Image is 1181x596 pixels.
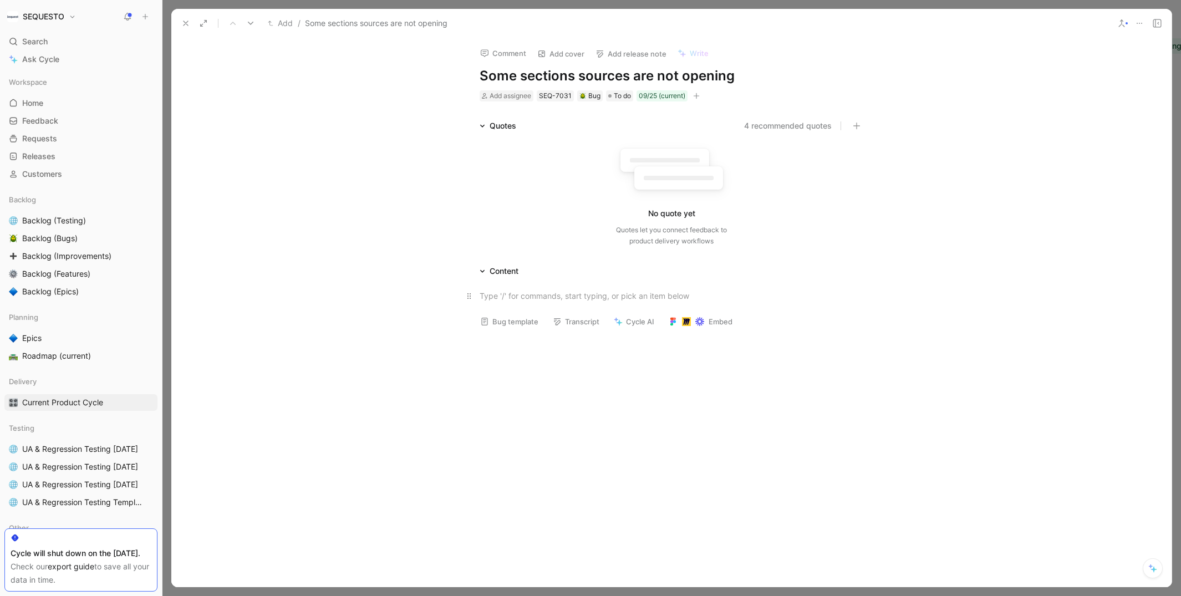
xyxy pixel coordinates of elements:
[4,113,157,129] a: Feedback
[4,266,157,282] a: ⚙️Backlog (Features)
[532,46,589,62] button: Add cover
[4,494,157,511] a: 🌐UA & Regression Testing Template
[7,396,20,409] button: 🎛️
[579,90,600,101] div: Bug
[22,251,111,262] span: Backlog (Improvements)
[7,496,20,509] button: 🌐
[609,314,659,329] button: Cycle AI
[490,91,531,100] span: Add assignee
[9,77,47,88] span: Workspace
[9,522,29,533] span: Other
[4,420,157,436] div: Testing
[7,232,20,245] button: 🪲
[9,480,18,489] img: 🌐
[22,350,91,361] span: Roadmap (current)
[4,9,79,24] button: SEQUESTOSEQUESTO
[9,194,36,205] span: Backlog
[539,90,572,101] div: SEQ-7031
[7,349,20,363] button: 🛣️
[22,461,138,472] span: UA & Regression Testing [DATE]
[22,169,62,180] span: Customers
[4,283,157,300] a: 🔷Backlog (Epics)
[4,373,157,411] div: Delivery🎛️Current Product Cycle
[9,334,18,343] img: 🔷
[4,51,157,68] a: Ask Cycle
[22,444,138,455] span: UA & Regression Testing [DATE]
[298,17,301,30] span: /
[9,352,18,360] img: 🛣️
[9,445,18,454] img: 🌐
[9,234,18,243] img: 🪲
[22,98,43,109] span: Home
[4,74,157,90] div: Workspace
[48,562,94,571] a: export guide
[548,314,604,329] button: Transcript
[7,11,18,22] img: SEQUESTO
[9,216,18,225] img: 🌐
[4,459,157,475] a: 🌐UA & Regression Testing [DATE]
[664,314,737,329] button: Embed
[4,309,157,325] div: Planning
[579,93,586,99] img: 🪲
[22,268,90,279] span: Backlog (Features)
[4,348,157,364] a: 🛣️Roadmap (current)
[22,479,138,490] span: UA & Regression Testing [DATE]
[9,269,18,278] img: ⚙️
[22,115,58,126] span: Feedback
[23,12,64,22] h1: SEQUESTO
[22,286,79,297] span: Backlog (Epics)
[4,166,157,182] a: Customers
[7,442,20,456] button: 🌐
[7,249,20,263] button: ➕
[22,151,55,162] span: Releases
[22,333,42,344] span: Epics
[11,560,151,587] div: Check our to save all your data in time.
[22,497,142,508] span: UA & Regression Testing Template
[4,248,157,264] a: ➕Backlog (Improvements)
[4,130,157,147] a: Requests
[9,376,37,387] span: Delivery
[305,17,447,30] span: Some sections sources are not opening
[22,215,86,226] span: Backlog (Testing)
[648,207,695,220] div: No quote yet
[265,17,296,30] button: Add
[4,420,157,511] div: Testing🌐UA & Regression Testing [DATE]🌐UA & Regression Testing [DATE]🌐UA & Regression Testing [DA...
[9,287,18,296] img: 🔷
[4,309,157,364] div: Planning🔷Epics🛣️Roadmap (current)
[673,45,714,61] button: Write
[22,35,48,48] span: Search
[9,462,18,471] img: 🌐
[4,191,157,300] div: Backlog🌐Backlog (Testing)🪲Backlog (Bugs)➕Backlog (Improvements)⚙️Backlog (Features)🔷Backlog (Epics)
[475,119,521,133] div: Quotes
[590,46,671,62] button: Add release note
[577,90,603,101] div: 🪲Bug
[9,252,18,261] img: ➕
[4,148,157,165] a: Releases
[475,314,543,329] button: Bug template
[7,332,20,345] button: 🔷
[4,191,157,208] div: Backlog
[22,233,78,244] span: Backlog (Bugs)
[4,230,157,247] a: 🪲Backlog (Bugs)
[744,119,832,133] button: 4 recommended quotes
[7,285,20,298] button: 🔷
[490,119,516,133] div: Quotes
[4,95,157,111] a: Home
[22,53,59,66] span: Ask Cycle
[480,67,863,85] h1: Some sections sources are not opening
[475,264,523,278] div: Content
[4,330,157,347] a: 🔷Epics
[9,422,34,434] span: Testing
[4,519,157,536] div: Other
[475,45,531,61] button: Comment
[606,90,633,101] div: To do
[9,398,18,407] img: 🎛️
[4,441,157,457] a: 🌐UA & Regression Testing [DATE]
[7,267,20,281] button: ⚙️
[7,478,20,491] button: 🌐
[490,264,518,278] div: Content
[7,214,20,227] button: 🌐
[614,90,631,101] span: To do
[9,312,38,323] span: Planning
[690,48,709,58] span: Write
